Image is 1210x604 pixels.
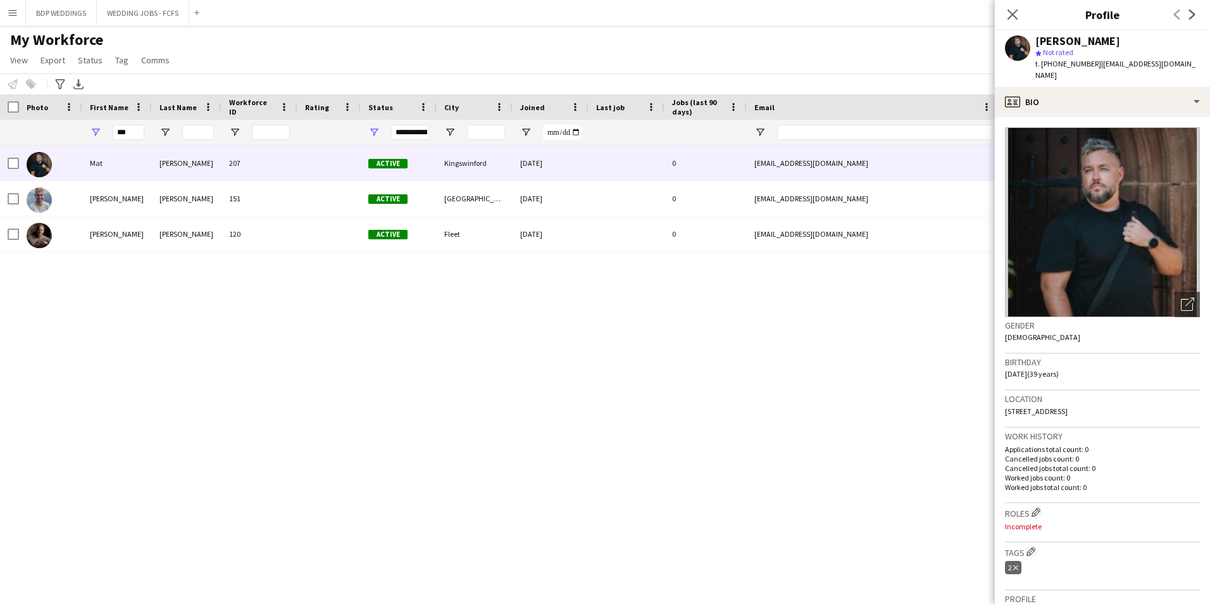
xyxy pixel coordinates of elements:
span: Last Name [159,103,197,112]
span: [STREET_ADDRESS] [1005,406,1068,416]
span: My Workforce [10,30,103,49]
div: [EMAIL_ADDRESS][DOMAIN_NAME] [747,146,1000,180]
span: Photo [27,103,48,112]
div: Open photos pop-in [1175,292,1200,317]
div: 151 [221,181,297,216]
app-action-btn: Export XLSX [71,77,86,92]
h3: Location [1005,393,1200,405]
div: 120 [221,217,297,251]
p: Cancelled jobs count: 0 [1005,454,1200,463]
div: [EMAIL_ADDRESS][DOMAIN_NAME] [747,181,1000,216]
div: Mat [82,146,152,180]
input: City Filter Input [467,125,505,140]
p: Incomplete [1005,522,1200,531]
div: 0 [664,217,747,251]
a: Comms [136,52,175,68]
span: First Name [90,103,128,112]
a: Status [73,52,108,68]
div: 0 [664,181,747,216]
div: [PERSON_NAME] [152,146,221,180]
div: Bio [995,87,1210,117]
button: BDP WEDDINGS [26,1,97,25]
span: Joined [520,103,545,112]
button: Open Filter Menu [520,127,532,138]
p: Worked jobs total count: 0 [1005,482,1200,492]
div: [GEOGRAPHIC_DATA] [437,181,513,216]
div: [PERSON_NAME] [82,181,152,216]
span: Workforce ID [229,98,275,116]
span: Jobs (last 90 days) [672,98,724,116]
span: Rating [305,103,329,112]
h3: Tags [1005,545,1200,558]
input: Last Name Filter Input [182,125,214,140]
div: [DATE] [513,146,589,180]
input: First Name Filter Input [113,125,144,140]
h3: Birthday [1005,356,1200,368]
a: View [5,52,33,68]
img: Crew avatar or photo [1005,127,1200,317]
span: Export [41,54,65,66]
div: Fleet [437,217,513,251]
p: Cancelled jobs total count: 0 [1005,463,1200,473]
a: Export [35,52,70,68]
div: [DATE] [513,181,589,216]
div: [PERSON_NAME] [1035,35,1120,47]
span: View [10,54,28,66]
input: Joined Filter Input [543,125,581,140]
span: Active [368,194,408,204]
span: Email [754,103,775,112]
span: Last job [596,103,625,112]
button: Open Filter Menu [229,127,240,138]
input: Email Filter Input [777,125,992,140]
span: Active [368,230,408,239]
div: 2 [1005,561,1021,574]
span: Tag [115,54,128,66]
span: Not rated [1043,47,1073,57]
span: Status [78,54,103,66]
app-action-btn: Advanced filters [53,77,68,92]
div: 207 [221,146,297,180]
span: [DEMOGRAPHIC_DATA] [1005,332,1080,342]
span: Active [368,159,408,168]
button: Open Filter Menu [754,127,766,138]
h3: Roles [1005,506,1200,519]
h3: Work history [1005,431,1200,442]
div: 0 [664,146,747,180]
h3: Profile [995,6,1210,23]
span: [DATE] (39 years) [1005,369,1059,379]
span: Comms [141,54,170,66]
button: Open Filter Menu [159,127,171,138]
div: [EMAIL_ADDRESS][DOMAIN_NAME] [747,217,1000,251]
div: [PERSON_NAME] [152,217,221,251]
div: [PERSON_NAME] [152,181,221,216]
h3: Gender [1005,320,1200,331]
button: WEDDING JOBS - FCFS [97,1,189,25]
span: Status [368,103,393,112]
input: Workforce ID Filter Input [252,125,290,140]
button: Open Filter Menu [90,127,101,138]
button: Open Filter Menu [444,127,456,138]
div: Kingswinford [437,146,513,180]
div: [DATE] [513,217,589,251]
span: City [444,103,459,112]
span: t. [PHONE_NUMBER] [1035,59,1101,68]
img: Mat James [27,152,52,177]
p: Applications total count: 0 [1005,444,1200,454]
span: | [EMAIL_ADDRESS][DOMAIN_NAME] [1035,59,1195,80]
a: Tag [110,52,134,68]
div: [PERSON_NAME] [82,217,152,251]
p: Worked jobs count: 0 [1005,473,1200,482]
img: Matt Hawkins [27,187,52,213]
img: Matthew Rowland [27,223,52,248]
button: Open Filter Menu [368,127,380,138]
